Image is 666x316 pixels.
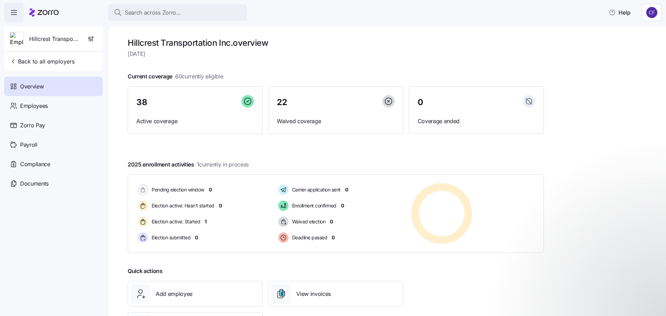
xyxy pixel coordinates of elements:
[136,117,254,126] span: Active coverage
[128,267,163,275] span: Quick actions
[277,117,394,126] span: Waived coverage
[609,8,631,17] span: Help
[290,218,326,225] span: Waived election
[646,7,657,18] img: 7d4a9558da78dc7654dde66b79f71a2e
[345,186,348,193] span: 0
[20,121,45,130] span: Zorro Pay
[150,218,200,225] span: Election active: Started
[20,82,44,91] span: Overview
[150,186,204,193] span: Pending election window
[290,186,341,193] span: Carrier application sent
[4,174,103,193] a: Documents
[418,98,423,106] span: 0
[197,160,249,169] span: 1 currently in process
[175,72,223,81] span: 60 currently eligible
[20,140,37,149] span: Payroll
[20,102,48,110] span: Employees
[332,234,335,241] span: 0
[10,32,23,46] img: Employer logo
[330,218,333,225] span: 0
[128,160,249,169] span: 2025 enrollment activities
[341,202,344,209] span: 0
[156,290,193,298] span: Add employee
[10,57,75,66] span: Back to all employers
[20,179,49,188] span: Documents
[219,202,222,209] span: 0
[150,234,190,241] span: Election submitted
[418,117,535,126] span: Coverage ended
[4,96,103,116] a: Employees
[150,202,214,209] span: Election active: Hasn't started
[277,98,287,106] span: 22
[520,254,659,313] iframe: Intercom notifications message
[195,234,198,241] span: 0
[136,98,147,106] span: 38
[603,6,636,19] button: Help
[4,116,103,135] a: Zorro Pay
[125,8,181,17] span: Search across Zorro...
[29,35,79,43] span: Hillcrest Transportation Inc.
[4,135,103,154] a: Payroll
[209,186,212,193] span: 0
[205,218,207,225] span: 1
[290,202,336,209] span: Enrollment confirmed
[4,154,103,174] a: Compliance
[290,234,327,241] span: Deadline passed
[108,4,247,21] button: Search across Zorro...
[128,50,544,58] span: [DATE]
[20,160,50,169] span: Compliance
[7,54,77,68] button: Back to all employers
[128,72,223,81] span: Current coverage
[296,290,331,298] span: View invoices
[4,77,103,96] a: Overview
[128,37,544,48] h1: Hillcrest Transportation Inc. overview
